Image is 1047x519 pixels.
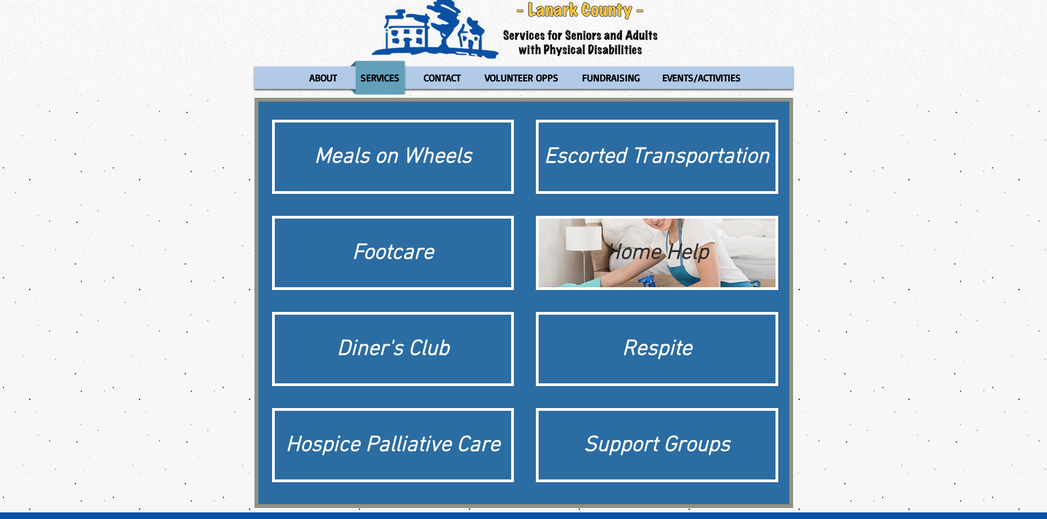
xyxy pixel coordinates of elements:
div: Support Groups [544,430,770,461]
p: VOLUNTEER OPPS [480,61,563,94]
p: CONTACT [419,61,466,94]
a: Support Groups [536,408,778,482]
a: VOLUNTEER OPPS [474,61,569,94]
div: Meals on Wheels [280,142,506,172]
div: Footcare [280,238,506,269]
a: ABOUT [298,61,347,94]
div: Diner's Club [280,334,506,365]
a: Footcare [272,216,514,290]
a: FUNDRAISING [572,61,649,94]
div: Matrix gallery [272,120,778,496]
a: Home HelpHome Help [536,216,778,290]
div: Respite [544,334,770,365]
div: Home Help [544,238,770,269]
p: ABOUT [304,61,342,94]
a: Meals on Wheels [272,120,514,194]
a: Respite [536,312,778,386]
a: EVENTS/ACTIVITIES [652,61,751,94]
nav: Site [254,61,793,94]
p: EVENTS/ACTIVITIES [657,61,746,94]
div: Escorted Transportation [544,142,770,172]
p: FUNDRAISING [577,61,645,94]
a: CONTACT [413,61,472,94]
a: Diner's Club [272,312,514,386]
div: Hospice Palliative Care [280,430,506,461]
p: SERVICES [356,61,405,94]
a: SERVICES [350,61,410,94]
a: Escorted Transportation [536,120,778,194]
